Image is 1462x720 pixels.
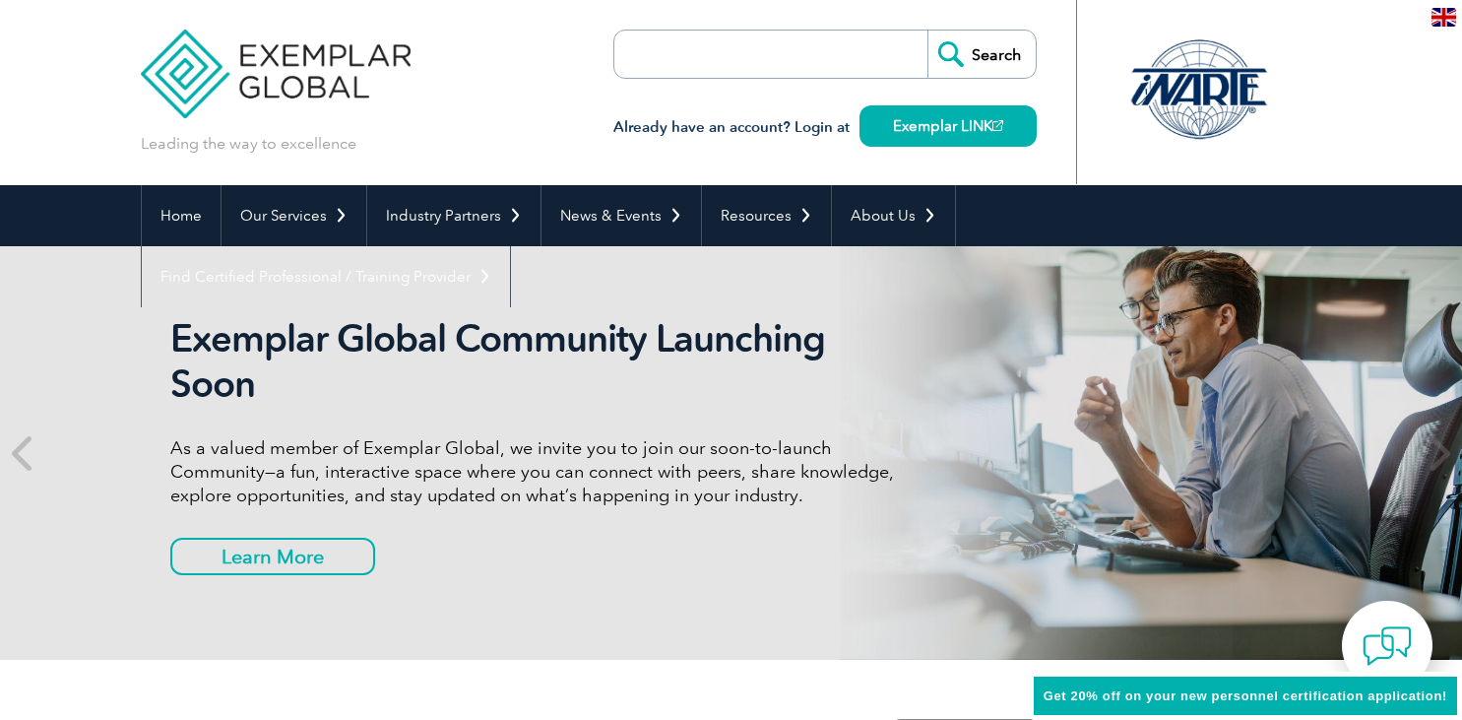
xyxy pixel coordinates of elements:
a: Our Services [222,185,366,246]
a: Learn More [170,538,375,575]
img: open_square.png [992,120,1003,131]
a: Find Certified Professional / Training Provider [142,246,510,307]
img: en [1431,8,1456,27]
p: Leading the way to excellence [141,133,356,155]
h3: Already have an account? Login at [613,115,1037,140]
p: As a valued member of Exemplar Global, we invite you to join our soon-to-launch Community—a fun, ... [170,436,909,507]
span: Get 20% off on your new personnel certification application! [1044,688,1447,703]
a: Resources [702,185,831,246]
input: Search [927,31,1036,78]
a: About Us [832,185,955,246]
a: News & Events [541,185,701,246]
h2: Exemplar Global Community Launching Soon [170,316,909,407]
a: Exemplar LINK [859,105,1037,147]
a: Home [142,185,221,246]
img: contact-chat.png [1363,622,1412,671]
a: Industry Partners [367,185,540,246]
